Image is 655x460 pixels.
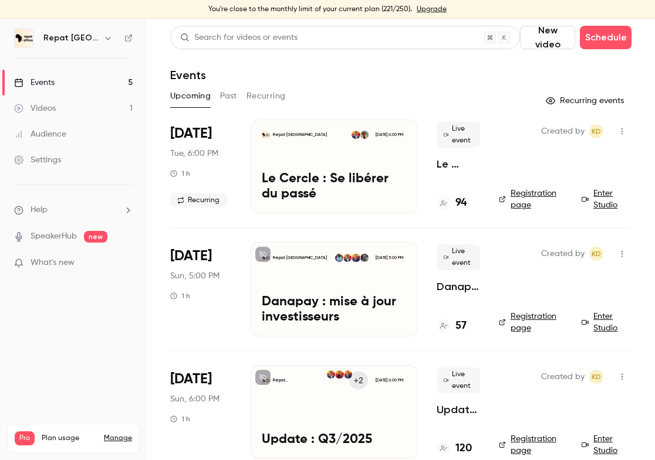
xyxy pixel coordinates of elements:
[170,393,220,405] span: Sun, 6:00 PM
[251,120,418,213] a: Le Cercle : Se libérer du passéRepat [GEOGRAPHIC_DATA]Oumou DiarissoKara Diaby[DATE] 6:00 PMLe Ce...
[170,365,232,459] div: Sep 28 Sun, 8:00 PM (Europe/Brussels)
[170,193,227,207] span: Recurring
[262,432,407,448] p: Update : Q3/2025
[220,87,237,105] button: Past
[262,131,270,139] img: Le Cercle : Se libérer du passé
[170,270,220,282] span: Sun, 5:00 PM
[372,376,406,384] span: [DATE] 6:00 PM
[180,32,298,44] div: Search for videos or events
[589,124,603,138] span: Kara Diaby
[437,318,467,334] a: 57
[251,242,418,336] a: Danapay : mise à jour investisseursRepat [GEOGRAPHIC_DATA]Moussa DembeleMounir TelkassKara DiabyD...
[104,434,132,443] a: Manage
[251,365,418,459] a: Update : Q3/2025Repat [GEOGRAPHIC_DATA]+2Mounir TelkassFatoumata DiaKara Diaby[DATE] 6:00 PMUpdat...
[273,377,326,383] p: Repat [GEOGRAPHIC_DATA]
[335,254,343,262] img: Demba Dembele
[541,91,632,110] button: Recurring events
[582,188,632,211] a: Enter Studio
[352,131,360,139] img: Kara Diaby
[541,247,585,261] span: Created by
[170,87,211,105] button: Upcoming
[437,195,467,211] a: 94
[42,434,97,443] span: Plan usage
[262,295,407,325] p: Danapay : mise à jour investisseurs
[455,195,467,211] h4: 94
[31,230,77,243] a: SpeakerHub
[273,132,327,138] p: Repat [GEOGRAPHIC_DATA]
[170,291,190,301] div: 1 h
[589,370,603,384] span: Kara Diaby
[14,204,133,216] li: help-dropdown-opener
[437,441,472,456] a: 120
[170,148,218,159] span: Tue, 6:00 PM
[119,258,133,268] iframe: Noticeable Trigger
[14,103,56,114] div: Videos
[372,131,406,139] span: [DATE] 6:00 PM
[247,87,286,105] button: Recurring
[582,433,632,456] a: Enter Studio
[84,231,107,243] span: new
[437,244,480,270] span: Live event
[170,120,232,213] div: Sep 23 Tue, 8:00 PM (Europe/Paris)
[580,26,632,49] button: Schedule
[170,169,190,178] div: 1 h
[170,124,212,143] span: [DATE]
[541,370,585,384] span: Created by
[15,29,33,47] img: Repat Africa
[273,255,327,261] p: Repat [GEOGRAPHIC_DATA]
[170,242,232,336] div: Sep 28 Sun, 7:00 PM (Europe/Paris)
[592,124,601,138] span: KD
[170,247,212,265] span: [DATE]
[348,370,369,391] div: +2
[455,318,467,334] h4: 57
[14,154,61,166] div: Settings
[170,370,212,389] span: [DATE]
[327,370,335,379] img: Kara Diaby
[14,77,55,88] div: Events
[344,370,352,379] img: Mounir Telkass
[170,414,190,424] div: 1 h
[360,254,369,262] img: Moussa Dembele
[262,172,407,202] p: Le Cercle : Se libérer du passé
[589,247,603,261] span: Kara Diaby
[582,311,632,334] a: Enter Studio
[352,254,360,262] img: Mounir Telkass
[437,122,480,148] span: Live event
[499,311,568,334] a: Registration page
[43,32,99,44] h6: Repat [GEOGRAPHIC_DATA]
[437,280,480,294] a: Danapay : mise à jour investisseurs
[437,157,480,171] a: Le Cercle : Se libérer du passé
[372,254,406,262] span: [DATE] 5:00 PM
[417,5,447,14] a: Upgrade
[170,68,206,82] h1: Events
[360,131,369,139] img: Oumou Diarisso
[437,403,480,417] a: Update : Q3/2025
[437,367,480,393] span: Live event
[455,441,472,456] h4: 120
[592,370,601,384] span: KD
[592,247,601,261] span: KD
[14,128,66,140] div: Audience
[31,204,48,216] span: Help
[15,431,35,445] span: Pro
[541,124,585,138] span: Created by
[343,254,352,262] img: Kara Diaby
[335,370,343,379] img: Fatoumata Dia
[499,188,568,211] a: Registration page
[520,26,575,49] button: New video
[31,257,75,269] span: What's new
[499,433,568,456] a: Registration page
